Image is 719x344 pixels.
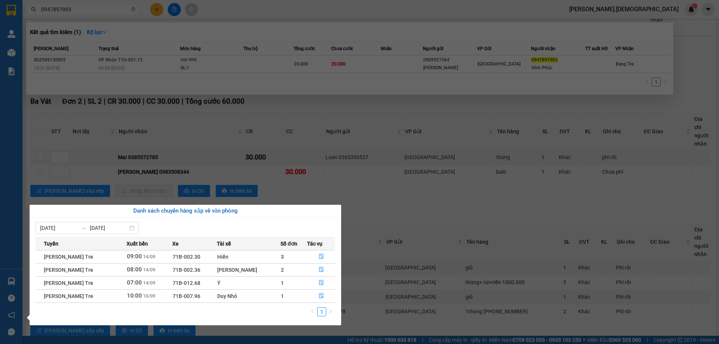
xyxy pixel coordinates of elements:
input: Từ ngày [40,224,78,232]
a: 1 [318,308,326,316]
span: 1 [281,293,284,299]
span: 14/09 [143,267,155,273]
input: Đến ngày [90,224,128,232]
span: file-done [319,280,324,286]
span: 10:00 [127,292,142,299]
div: [PERSON_NAME] [217,266,280,274]
span: 08:00 [127,266,142,273]
button: file-done [307,264,335,276]
li: Previous Page [308,307,317,316]
span: Tác vụ [307,240,322,248]
div: Hiến [217,253,280,261]
span: 71B-007.96 [173,293,200,299]
button: right [326,307,335,316]
span: file-done [319,267,324,273]
button: file-done [307,277,335,289]
button: file-done [307,290,335,302]
span: Tài xế [217,240,231,248]
span: to [81,225,87,231]
div: Duy Nhỏ [217,292,280,300]
li: 1 [317,307,326,316]
span: 71B-012.68 [173,280,200,286]
div: Ý [217,279,280,287]
div: Danh sách chuyến hàng sắp về văn phòng [36,207,335,216]
span: 14/09 [143,254,155,259]
span: [PERSON_NAME] Tre [44,293,93,299]
button: file-done [307,251,335,263]
span: 71B-002.36 [173,267,200,273]
span: Số đơn [280,240,297,248]
span: 09:00 [127,253,142,260]
span: right [328,309,333,314]
span: [PERSON_NAME] Tre [44,280,93,286]
span: file-done [319,254,324,260]
li: Next Page [326,307,335,316]
span: 3 [281,254,284,260]
span: file-done [319,293,324,299]
span: 71B-002.30 [173,254,200,260]
span: 1 [281,280,284,286]
span: 07:00 [127,279,142,286]
span: Xuất bến [127,240,148,248]
span: [PERSON_NAME] Tre [44,267,93,273]
span: swap-right [81,225,87,231]
button: left [308,307,317,316]
span: 10/09 [143,293,155,299]
span: 14/09 [143,280,155,286]
span: Xe [172,240,179,248]
span: [PERSON_NAME] Tre [44,254,93,260]
span: 2 [281,267,284,273]
span: Tuyến [44,240,58,248]
span: left [310,309,315,314]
